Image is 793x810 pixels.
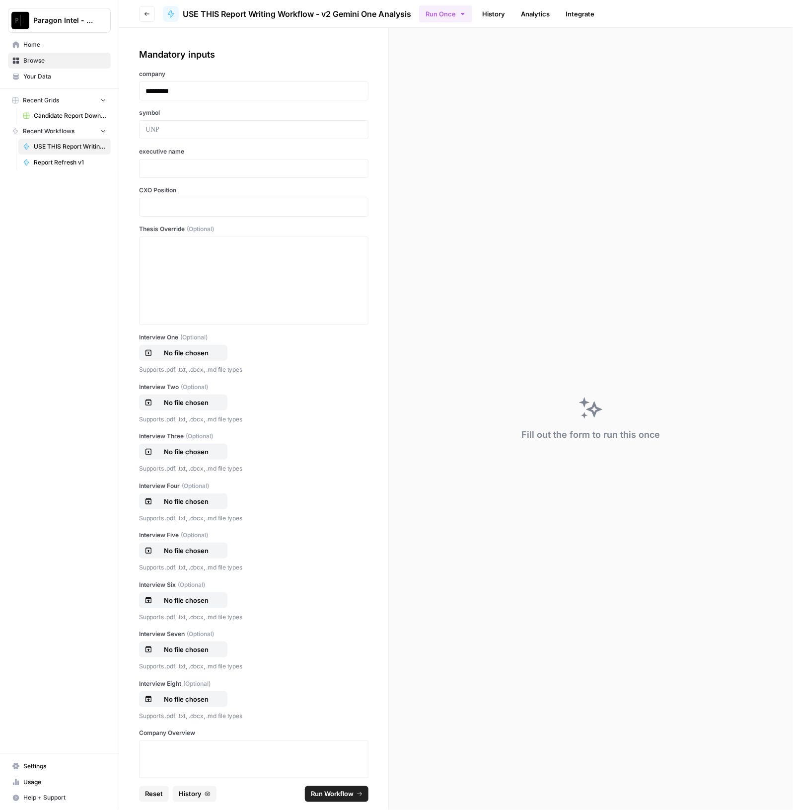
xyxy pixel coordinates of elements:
[186,432,213,441] span: (Optional)
[33,15,93,25] span: Paragon Intel - Bill / Ty / [PERSON_NAME] R&D
[139,365,368,375] p: Supports .pdf, .txt, .docx, .md file types
[34,158,106,167] span: Report Refresh v1
[145,789,163,799] span: Reset
[23,127,74,136] span: Recent Workflows
[139,711,368,721] p: Supports .pdf, .txt, .docx, .md file types
[182,482,209,490] span: (Optional)
[139,333,368,342] label: Interview One
[8,69,111,84] a: Your Data
[23,72,106,81] span: Your Data
[139,642,227,657] button: No file chosen
[181,531,208,540] span: (Optional)
[23,778,106,787] span: Usage
[139,432,368,441] label: Interview Three
[515,6,556,22] a: Analytics
[187,225,214,234] span: (Optional)
[521,428,660,442] div: Fill out the form to run this once
[154,694,218,704] p: No file chosen
[180,333,208,342] span: (Optional)
[139,531,368,540] label: Interview Five
[8,124,111,139] button: Recent Workflows
[154,447,218,457] p: No file chosen
[23,794,106,803] span: Help + Support
[419,5,472,22] button: Run Once
[34,142,106,151] span: USE THIS Report Writing Workflow - v2 Gemini One Analysis
[139,395,227,410] button: No file chosen
[154,595,218,605] p: No file chosen
[139,691,227,707] button: No file chosen
[179,789,202,799] span: History
[139,786,169,802] button: Reset
[560,6,600,22] a: Integrate
[163,6,411,22] a: USE THIS Report Writing Workflow - v2 Gemini One Analysis
[23,96,59,105] span: Recent Grids
[139,414,368,424] p: Supports .pdf, .txt, .docx, .md file types
[139,48,368,62] div: Mandatory inputs
[139,444,227,460] button: No file chosen
[154,645,218,654] p: No file chosen
[305,786,368,802] button: Run Workflow
[173,786,216,802] button: History
[139,729,368,737] label: Company Overview
[139,482,368,490] label: Interview Four
[8,774,111,790] a: Usage
[476,6,511,22] a: History
[139,513,368,523] p: Supports .pdf, .txt, .docx, .md file types
[139,661,368,671] p: Supports .pdf, .txt, .docx, .md file types
[139,464,368,474] p: Supports .pdf, .txt, .docx, .md file types
[139,563,368,572] p: Supports .pdf, .txt, .docx, .md file types
[154,398,218,407] p: No file chosen
[139,70,368,79] label: company
[187,630,214,639] span: (Optional)
[139,612,368,622] p: Supports .pdf, .txt, .docx, .md file types
[139,225,368,234] label: Thesis Override
[154,496,218,506] p: No file chosen
[8,758,111,774] a: Settings
[18,139,111,155] a: USE THIS Report Writing Workflow - v2 Gemini One Analysis
[311,789,354,799] span: Run Workflow
[154,348,218,358] p: No file chosen
[8,53,111,69] a: Browse
[178,580,205,589] span: (Optional)
[8,93,111,108] button: Recent Grids
[139,493,227,509] button: No file chosen
[139,630,368,639] label: Interview Seven
[139,186,368,195] label: CXO Position
[18,108,111,124] a: Candidate Report Download Sheet
[8,790,111,806] button: Help + Support
[139,383,368,392] label: Interview Two
[34,111,106,120] span: Candidate Report Download Sheet
[8,8,111,33] button: Workspace: Paragon Intel - Bill / Ty / Colby R&D
[11,11,29,29] img: Paragon Intel - Bill / Ty / Colby R&D Logo
[139,543,227,559] button: No file chosen
[139,108,368,117] label: symbol
[8,37,111,53] a: Home
[139,679,368,688] label: Interview Eight
[23,40,106,49] span: Home
[139,580,368,589] label: Interview Six
[154,546,218,556] p: No file chosen
[181,383,208,392] span: (Optional)
[183,8,411,20] span: USE THIS Report Writing Workflow - v2 Gemini One Analysis
[183,679,211,688] span: (Optional)
[23,762,106,771] span: Settings
[139,345,227,361] button: No file chosen
[139,147,368,156] label: executive name
[139,592,227,608] button: No file chosen
[23,56,106,65] span: Browse
[18,155,111,170] a: Report Refresh v1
